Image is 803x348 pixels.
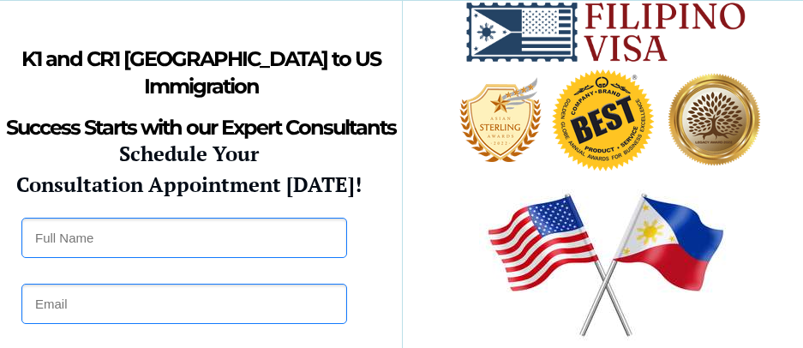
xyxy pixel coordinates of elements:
[21,284,347,324] input: Email
[16,171,362,198] strong: Consultation Appointment [DATE]!
[21,46,381,99] strong: K1 and CR1 [GEOGRAPHIC_DATA] to US Immigration
[21,218,347,258] input: Full Name
[119,140,259,167] strong: Schedule Your
[6,115,396,140] strong: Success Starts with our Expert Consultants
